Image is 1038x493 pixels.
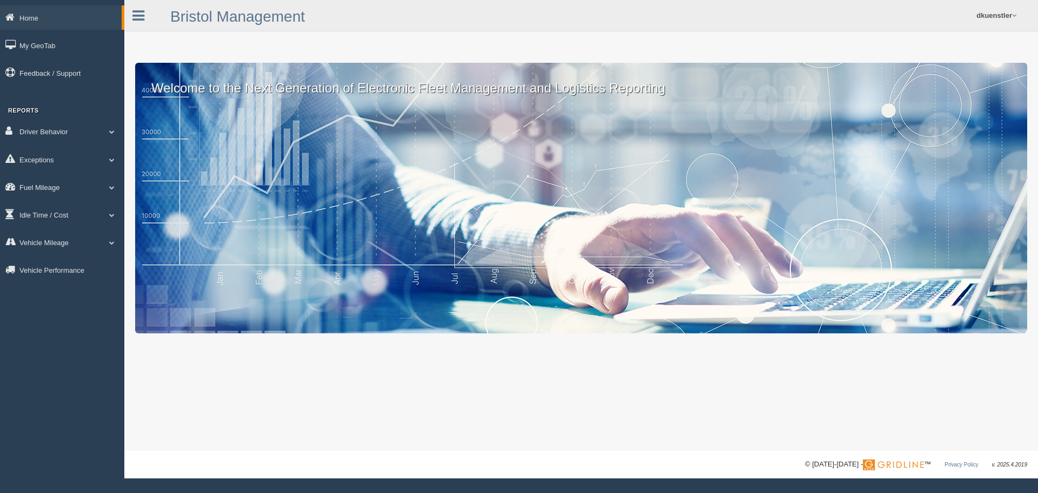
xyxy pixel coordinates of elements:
[170,8,305,25] a: Bristol Management
[992,462,1027,468] span: v. 2025.4.2019
[135,63,1027,97] p: Welcome to the Next Generation of Electronic Fleet Management and Logistics Reporting
[805,459,1027,470] div: © [DATE]-[DATE] - ™
[863,459,924,470] img: Gridline
[944,462,978,468] a: Privacy Policy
